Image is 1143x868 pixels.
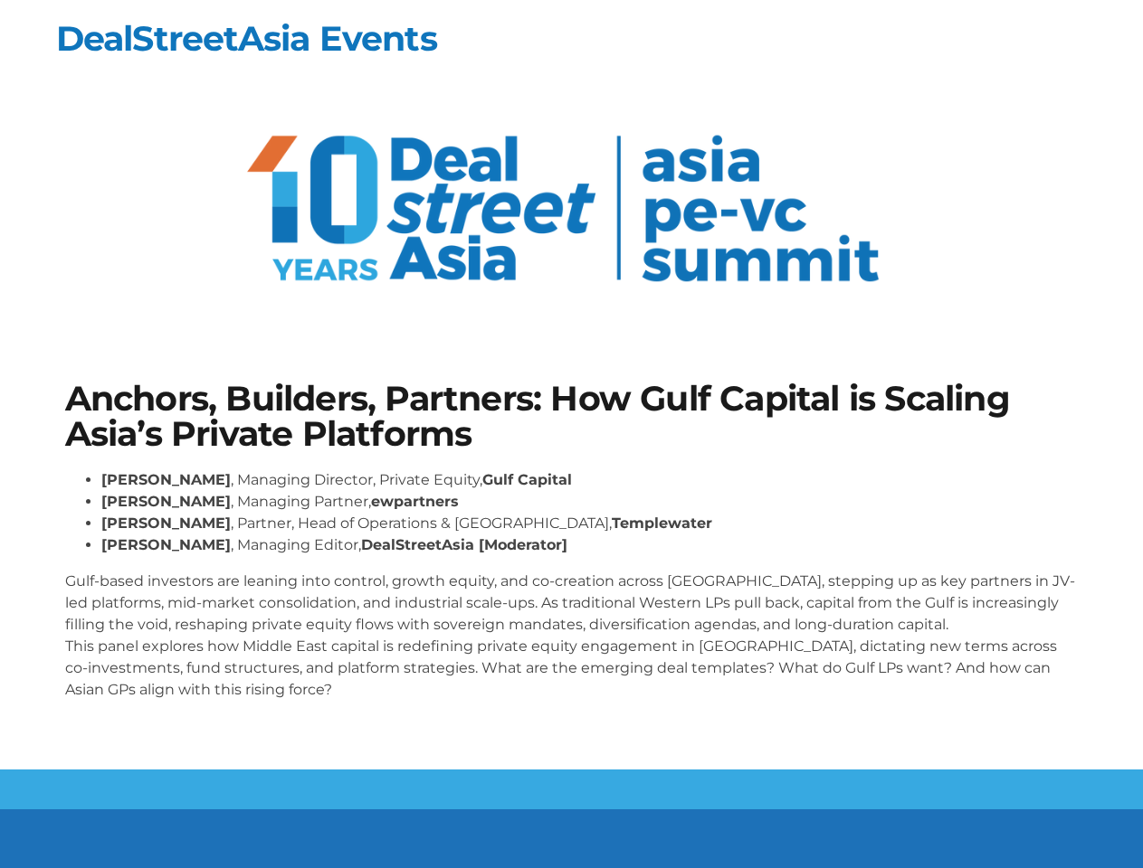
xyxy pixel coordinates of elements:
[101,514,231,532] strong: [PERSON_NAME]
[65,571,1079,701] p: Gulf-based investors are leaning into control, growth equity, and co-creation across [GEOGRAPHIC_...
[371,493,459,510] strong: ewpartners
[612,514,712,532] strong: Templewater
[101,471,231,488] strong: [PERSON_NAME]
[101,536,231,553] strong: [PERSON_NAME]
[101,491,1079,513] li: , Managing Partner,
[56,17,437,60] a: DealStreetAsia Events
[361,536,567,553] strong: DealStreetAsia [Moderator]
[482,471,572,488] strong: Gulf Capital
[101,534,1079,556] li: , Managing Editor,
[101,513,1079,534] li: , Partner, Head of Operations & [GEOGRAPHIC_DATA],
[65,382,1079,451] h1: Anchors, Builders, Partners: How Gulf Capital is Scaling Asia’s Private Platforms
[101,493,231,510] strong: [PERSON_NAME]
[101,469,1079,491] li: , Managing Director, Private Equity,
